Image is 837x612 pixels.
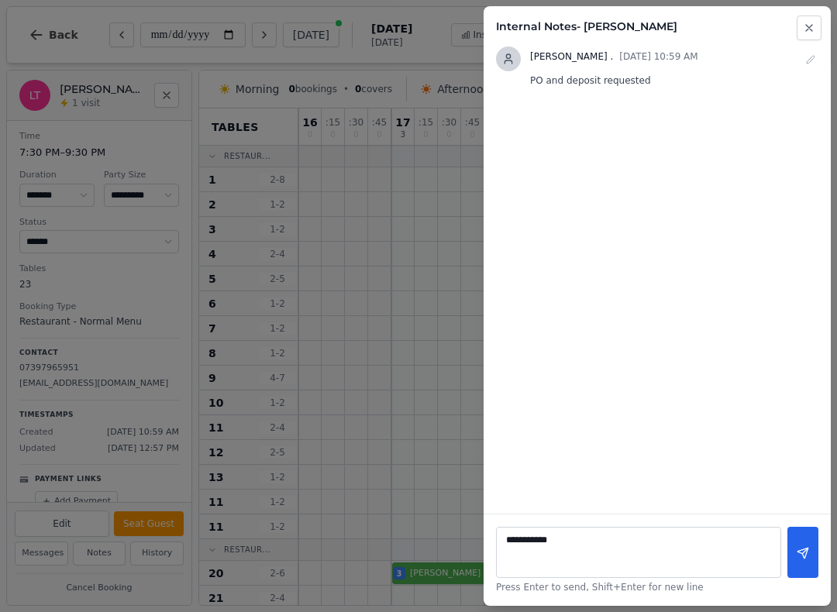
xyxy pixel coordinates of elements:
[496,581,818,593] p: Press Enter to send, Shift+Enter for new line
[496,19,818,34] h2: Internal Notes - [PERSON_NAME]
[530,51,613,62] span: [PERSON_NAME] .
[530,74,818,87] p: PO and deposit requested
[619,51,697,62] time: [DATE] 10:59 AM
[787,527,818,578] button: Add note (Enter)
[803,46,818,71] button: Edit note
